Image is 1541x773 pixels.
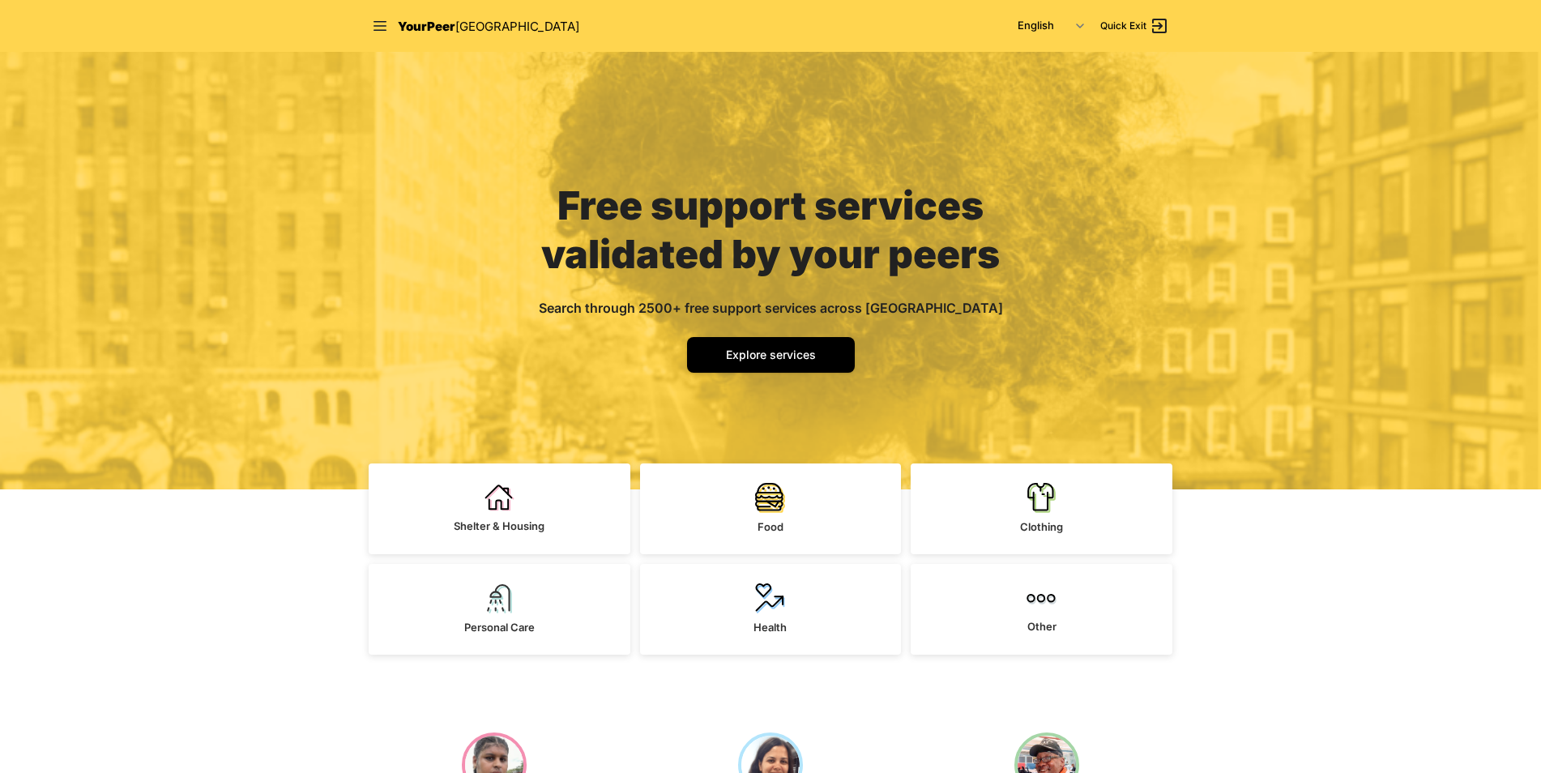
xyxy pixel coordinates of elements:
span: Explore services [726,348,816,361]
span: Other [1027,620,1057,633]
span: Clothing [1020,520,1063,533]
span: Shelter & Housing [454,519,544,532]
span: Personal Care [464,621,535,634]
span: YourPeer [398,19,455,34]
a: Food [640,463,902,554]
a: Quick Exit [1100,16,1169,36]
a: Personal Care [369,564,630,655]
span: Health [753,621,787,634]
a: Health [640,564,902,655]
span: [GEOGRAPHIC_DATA] [455,19,579,34]
a: Other [911,564,1172,655]
span: Quick Exit [1100,19,1146,32]
span: Food [758,520,783,533]
a: Clothing [911,463,1172,554]
a: YourPeer[GEOGRAPHIC_DATA] [398,16,579,36]
span: Search through 2500+ free support services across [GEOGRAPHIC_DATA] [539,300,1003,316]
span: Free support services validated by your peers [541,182,1000,278]
a: Shelter & Housing [369,463,630,554]
a: Explore services [687,337,855,373]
